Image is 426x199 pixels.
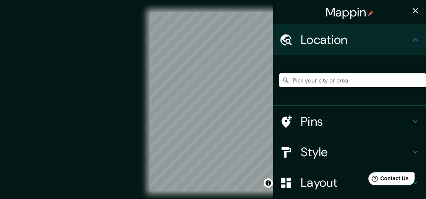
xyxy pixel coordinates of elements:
[273,24,426,55] div: Location
[368,10,374,16] img: pin-icon.png
[150,12,277,191] canvas: Map
[273,106,426,137] div: Pins
[273,167,426,198] div: Layout
[358,169,418,191] iframe: Help widget launcher
[301,114,411,129] h4: Pins
[264,178,273,188] button: Toggle attribution
[301,175,411,190] h4: Layout
[301,144,411,160] h4: Style
[301,32,411,47] h4: Location
[279,73,426,87] input: Pick your city or area
[326,5,374,20] h4: Mappin
[273,137,426,167] div: Style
